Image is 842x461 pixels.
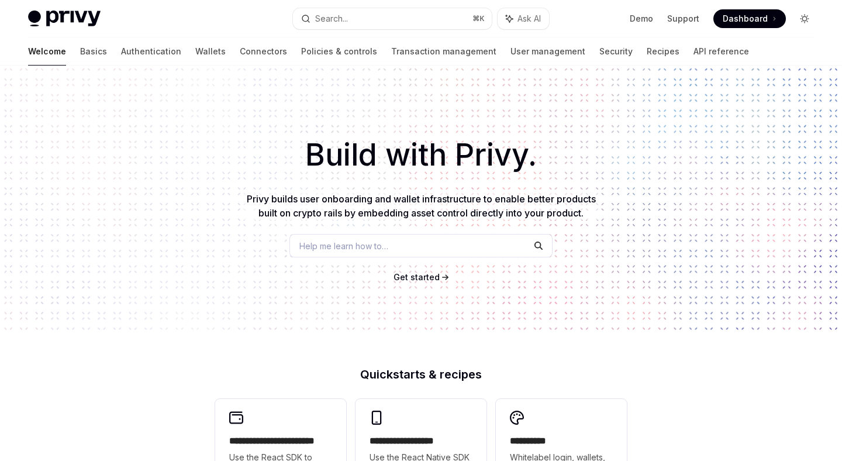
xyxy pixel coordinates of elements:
a: Recipes [647,37,679,66]
a: API reference [693,37,749,66]
a: Policies & controls [301,37,377,66]
span: Get started [394,272,440,282]
span: Dashboard [723,13,768,25]
a: Get started [394,271,440,283]
span: Help me learn how to… [299,240,388,252]
a: Dashboard [713,9,786,28]
a: User management [510,37,585,66]
a: Basics [80,37,107,66]
span: Ask AI [517,13,541,25]
h2: Quickstarts & recipes [215,369,627,380]
a: Transaction management [391,37,496,66]
a: Demo [630,13,653,25]
a: Wallets [195,37,226,66]
button: Ask AI [498,8,549,29]
h1: Build with Privy. [19,132,823,178]
span: Privy builds user onboarding and wallet infrastructure to enable better products built on crypto ... [247,193,596,219]
button: Toggle dark mode [795,9,814,28]
div: Search... [315,12,348,26]
a: Authentication [121,37,181,66]
a: Security [599,37,633,66]
a: Support [667,13,699,25]
span: ⌘ K [472,14,485,23]
img: light logo [28,11,101,27]
a: Connectors [240,37,287,66]
button: Search...⌘K [293,8,491,29]
a: Welcome [28,37,66,66]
